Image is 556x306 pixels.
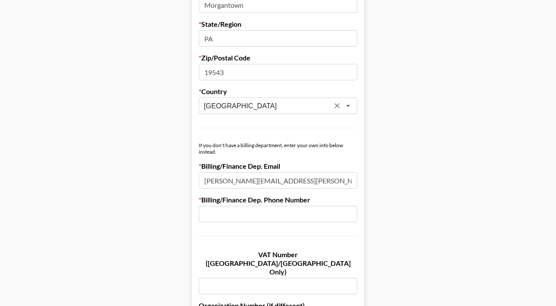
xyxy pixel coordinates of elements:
[342,100,354,112] button: Open
[199,87,357,96] label: Country
[199,196,357,204] label: Billing/Finance Dep. Phone Number
[199,162,357,170] label: Billing/Finance Dep. Email
[199,54,357,62] label: Zip/Postal Code
[199,250,357,276] label: VAT Number ([GEOGRAPHIC_DATA]/[GEOGRAPHIC_DATA] Only)
[331,100,343,112] button: Clear
[199,20,357,28] label: State/Region
[199,142,357,155] div: If you don't have a billing department, enter your own info below instead.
